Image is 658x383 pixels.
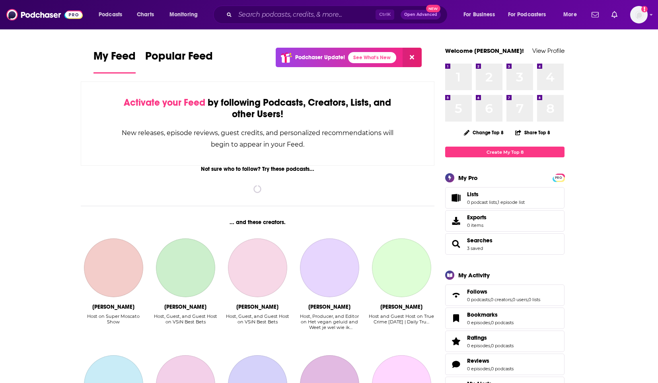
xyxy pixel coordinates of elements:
[6,7,83,22] img: Podchaser - Follow, Share and Rate Podcasts
[93,49,136,74] a: My Feed
[448,336,464,347] a: Ratings
[512,297,528,302] a: 0 users
[164,8,208,21] button: open menu
[467,288,487,295] span: Follows
[99,9,122,20] span: Podcasts
[467,320,490,325] a: 0 episodes
[467,191,525,198] a: Lists
[467,357,514,364] a: Reviews
[467,191,479,198] span: Lists
[491,320,514,325] a: 0 podcasts
[81,219,434,226] div: ... and these creators.
[93,8,132,21] button: open menu
[563,9,577,20] span: More
[467,214,487,221] span: Exports
[467,199,497,205] a: 0 podcast lists
[448,215,464,226] span: Exports
[295,54,345,61] p: Podchaser Update!
[630,6,648,23] button: Show profile menu
[630,6,648,23] span: Logged in as WE_Broadcast
[81,313,146,325] div: Host on Super Moscato Show
[236,304,278,310] div: Dave Ross
[445,210,565,232] a: Exports
[445,187,565,209] span: Lists
[458,271,490,279] div: My Activity
[228,238,287,297] a: Dave Ross
[630,6,648,23] img: User Profile
[308,304,350,310] div: Alexander Freise
[467,343,490,348] a: 0 episodes
[235,8,376,21] input: Search podcasts, credits, & more...
[404,13,437,17] span: Open Advanced
[467,237,493,244] span: Searches
[490,320,491,325] span: ,
[490,343,491,348] span: ,
[458,8,505,21] button: open menu
[92,304,134,310] div: Vincent Moscato
[448,359,464,370] a: Reviews
[445,47,524,54] a: Welcome [PERSON_NAME]!
[153,313,218,331] div: Host, Guest, and Guest Host on VSiN Best Bets
[225,313,290,331] div: Host, Guest, and Guest Host on VSiN Best Bets
[554,174,563,180] a: PRO
[93,49,136,68] span: My Feed
[554,175,563,181] span: PRO
[491,343,514,348] a: 0 podcasts
[445,233,565,255] span: Searches
[445,354,565,375] span: Reviews
[145,49,213,68] span: Popular Feed
[641,6,648,12] svg: Add a profile image
[467,334,487,341] span: Ratings
[467,334,514,341] a: Ratings
[448,238,464,250] a: Searches
[463,9,495,20] span: For Business
[81,313,146,331] div: Host on Super Moscato Show
[372,238,431,297] a: Tony Brueski
[467,311,498,318] span: Bookmarks
[380,304,422,310] div: Tony Brueski
[121,97,394,120] div: by following Podcasts, Creators, Lists, and other Users!
[376,10,394,20] span: Ctrl K
[467,311,514,318] a: Bookmarks
[498,199,525,205] a: 1 episode list
[467,357,489,364] span: Reviews
[297,313,362,330] div: Host, Producer, and Editor on Het vegan geluid and Weet je wel wie ik [PERSON_NAME] - De …
[467,297,490,302] a: 0 podcasts
[369,313,434,331] div: Host and Guest Host on True Crime Today | Daily Tru…
[401,10,441,19] button: Open AdvancedNew
[467,288,540,295] a: Follows
[558,8,587,21] button: open menu
[145,49,213,74] a: Popular Feed
[515,125,551,140] button: Share Top 8
[445,308,565,329] span: Bookmarks
[467,366,490,371] a: 0 episodes
[448,290,464,301] a: Follows
[491,366,514,371] a: 0 podcasts
[84,238,143,297] a: Vincent Moscato
[445,284,565,306] span: Follows
[137,9,154,20] span: Charts
[528,297,528,302] span: ,
[348,52,396,63] a: See What's New
[512,297,512,302] span: ,
[369,313,434,325] div: Host and Guest Host on True Crime [DATE] | Daily Tru…
[490,366,491,371] span: ,
[448,313,464,324] a: Bookmarks
[81,166,434,172] div: Not sure who to follow? Try these podcasts...
[491,297,512,302] a: 0 creators
[225,313,290,325] div: Host, Guest, and Guest Host on VSiN Best Bets
[169,9,198,20] span: Monitoring
[588,8,602,21] a: Show notifications dropdown
[300,238,359,297] a: Alexander Freise
[467,222,487,228] span: 0 items
[297,313,362,331] div: Host, Producer, and Editor on Het vegan geluid and Weet je wel wie ik ken - De …
[445,331,565,352] span: Ratings
[503,8,558,21] button: open menu
[459,128,508,137] button: Change Top 8
[153,313,218,325] div: Host, Guest, and Guest Host on VSiN Best Bets
[124,97,205,108] span: Activate your Feed
[221,6,455,24] div: Search podcasts, credits, & more...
